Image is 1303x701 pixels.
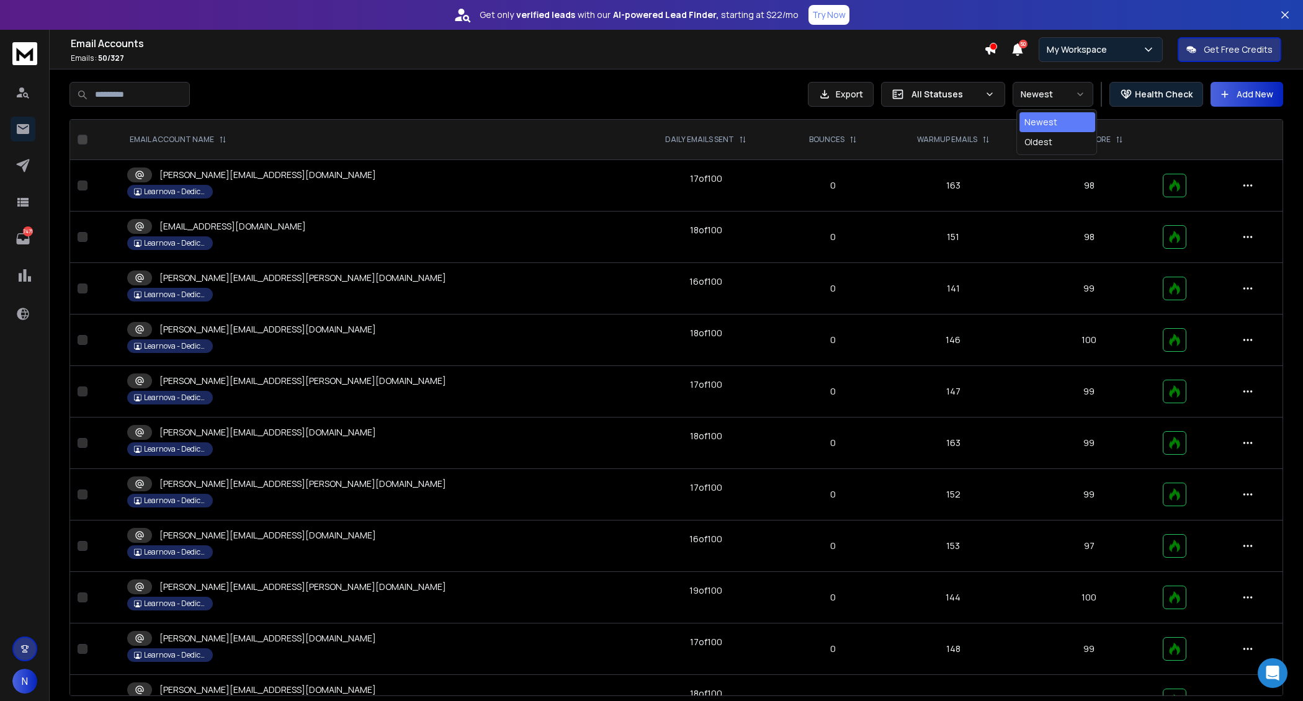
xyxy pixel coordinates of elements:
td: 99 [1023,263,1156,315]
h1: Email Accounts [71,36,984,51]
p: Learnova - Dedicated Server [144,547,206,557]
p: Emails : [71,53,984,63]
p: [PERSON_NAME][EMAIL_ADDRESS][PERSON_NAME][DOMAIN_NAME] [159,478,446,490]
p: 0 [789,488,876,501]
p: Learnova - Dedicated Server [144,290,206,300]
td: 99 [1023,469,1156,520]
div: 18 of 100 [690,687,722,700]
p: 0 [789,643,876,655]
p: [PERSON_NAME][EMAIL_ADDRESS][DOMAIN_NAME] [159,684,376,696]
div: 17 of 100 [690,481,722,494]
td: 98 [1023,160,1156,212]
p: 0 [789,385,876,398]
div: 16 of 100 [689,275,722,288]
button: Newest [1013,82,1093,107]
div: Oldest [1024,136,1052,148]
p: Learnova - Dedicated Server [144,238,206,248]
div: 18 of 100 [690,327,722,339]
td: 141 [884,263,1023,315]
div: 19 of 100 [689,584,722,597]
p: [PERSON_NAME][EMAIL_ADDRESS][DOMAIN_NAME] [159,169,376,181]
p: 0 [789,591,876,604]
span: N [12,669,37,694]
td: 98 [1023,212,1156,263]
p: [EMAIL_ADDRESS][DOMAIN_NAME] [159,220,306,233]
p: [PERSON_NAME][EMAIL_ADDRESS][DOMAIN_NAME] [159,632,376,645]
p: [PERSON_NAME][EMAIL_ADDRESS][DOMAIN_NAME] [159,323,376,336]
button: Export [808,82,874,107]
td: 163 [884,417,1023,469]
td: 99 [1023,417,1156,469]
p: Learnova - Dedicated Server [144,496,206,506]
strong: AI-powered Lead Finder, [613,9,719,21]
div: 18 of 100 [690,430,722,442]
p: 7471 [23,226,33,236]
td: 152 [884,469,1023,520]
td: 99 [1023,623,1156,675]
span: 50 / 327 [98,53,124,63]
p: [PERSON_NAME][EMAIL_ADDRESS][DOMAIN_NAME] [159,426,376,439]
p: Learnova - Dedicated Server [144,444,206,454]
td: 146 [884,315,1023,366]
span: 50 [1019,40,1028,48]
div: 17 of 100 [690,636,722,648]
td: 151 [884,212,1023,263]
p: [PERSON_NAME][EMAIL_ADDRESS][PERSON_NAME][DOMAIN_NAME] [159,581,446,593]
div: Open Intercom Messenger [1258,658,1287,688]
td: 100 [1023,572,1156,623]
p: 0 [789,282,876,295]
p: 0 [789,179,876,192]
td: 144 [884,572,1023,623]
p: Learnova - Dedicated Server [144,599,206,609]
td: 147 [884,366,1023,417]
p: 0 [789,231,876,243]
p: Learnova - Dedicated Server [144,650,206,660]
button: Add New [1211,82,1283,107]
p: [PERSON_NAME][EMAIL_ADDRESS][PERSON_NAME][DOMAIN_NAME] [159,272,446,284]
div: 18 of 100 [690,224,722,236]
p: Health Check [1135,88,1193,100]
p: 0 [789,437,876,449]
td: 148 [884,623,1023,675]
p: My Workspace [1047,43,1112,56]
div: Newest [1024,116,1057,128]
td: 163 [884,160,1023,212]
p: Try Now [812,9,846,21]
td: 99 [1023,366,1156,417]
div: 17 of 100 [690,378,722,391]
div: 17 of 100 [690,172,722,185]
img: logo [12,42,37,65]
td: 153 [884,520,1023,572]
p: Get Free Credits [1204,43,1273,56]
p: Get only with our starting at $22/mo [480,9,799,21]
strong: verified leads [516,9,575,21]
p: BOUNCES [809,135,844,145]
p: [PERSON_NAME][EMAIL_ADDRESS][DOMAIN_NAME] [159,529,376,542]
div: EMAIL ACCOUNT NAME [130,135,226,145]
td: 97 [1023,520,1156,572]
p: Learnova - Dedicated Server [144,341,206,351]
div: 16 of 100 [689,533,722,545]
p: All Statuses [911,88,980,100]
p: DAILY EMAILS SENT [665,135,734,145]
p: 0 [789,540,876,552]
td: 100 [1023,315,1156,366]
p: Learnova - Dedicated Server [144,393,206,403]
p: Learnova - Dedicated Server [144,187,206,197]
p: WARMUP EMAILS [917,135,977,145]
p: 0 [789,334,876,346]
p: [PERSON_NAME][EMAIL_ADDRESS][PERSON_NAME][DOMAIN_NAME] [159,375,446,387]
